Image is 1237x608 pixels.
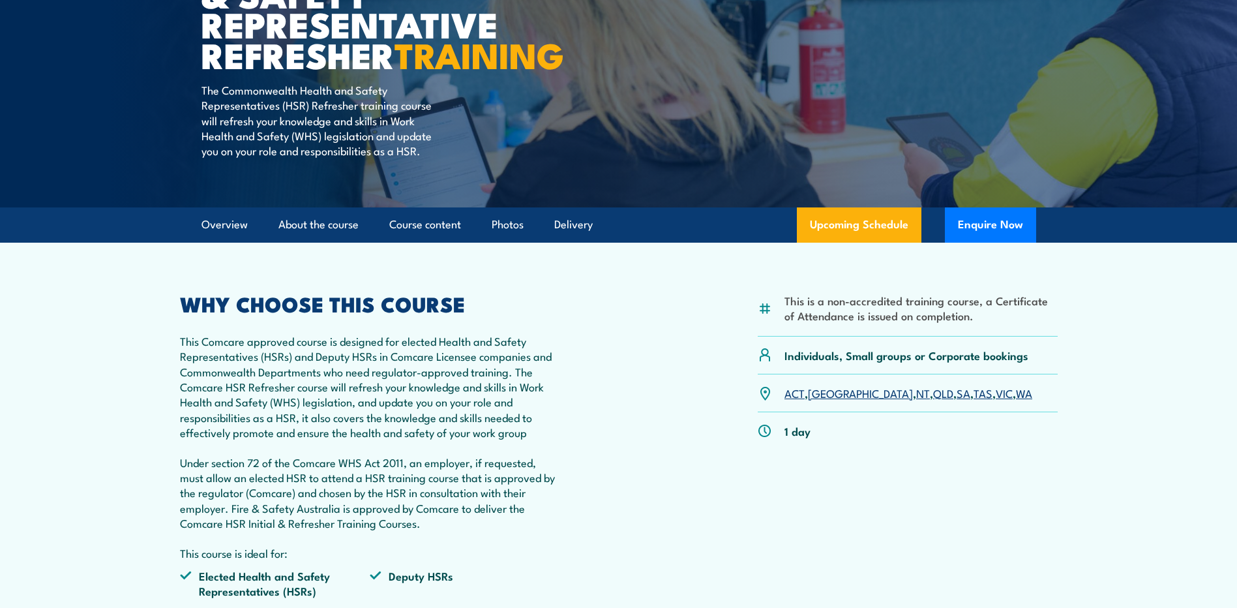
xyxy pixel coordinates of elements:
a: Overview [201,207,248,242]
a: Course content [389,207,461,242]
p: The Commonwealth Health and Safety Representatives (HSR) Refresher training course will refresh y... [201,82,440,159]
a: SA [957,385,970,401]
p: This course is ideal for: [180,545,561,560]
p: 1 day [784,423,811,438]
a: Photos [492,207,524,242]
a: QLD [933,385,953,401]
p: Under section 72 of the Comcare WHS Act 2011, an employer, if requested, must allow an elected HS... [180,455,561,531]
strong: TRAINING [395,27,564,81]
a: TAS [974,385,992,401]
a: About the course [278,207,359,242]
a: ACT [784,385,805,401]
a: NT [916,385,930,401]
h2: WHY CHOOSE THIS COURSE [180,294,561,312]
a: VIC [996,385,1013,401]
a: [GEOGRAPHIC_DATA] [808,385,913,401]
a: WA [1016,385,1032,401]
a: Upcoming Schedule [797,207,921,243]
p: This Comcare approved course is designed for elected Health and Safety Representatives (HSRs) and... [180,333,561,440]
button: Enquire Now [945,207,1036,243]
a: Delivery [554,207,593,242]
li: Deputy HSRs [370,568,560,599]
li: Elected Health and Safety Representatives (HSRs) [180,568,370,599]
li: This is a non-accredited training course, a Certificate of Attendance is issued on completion. [784,293,1058,324]
p: Individuals, Small groups or Corporate bookings [784,348,1028,363]
p: , , , , , , , [784,386,1032,401]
